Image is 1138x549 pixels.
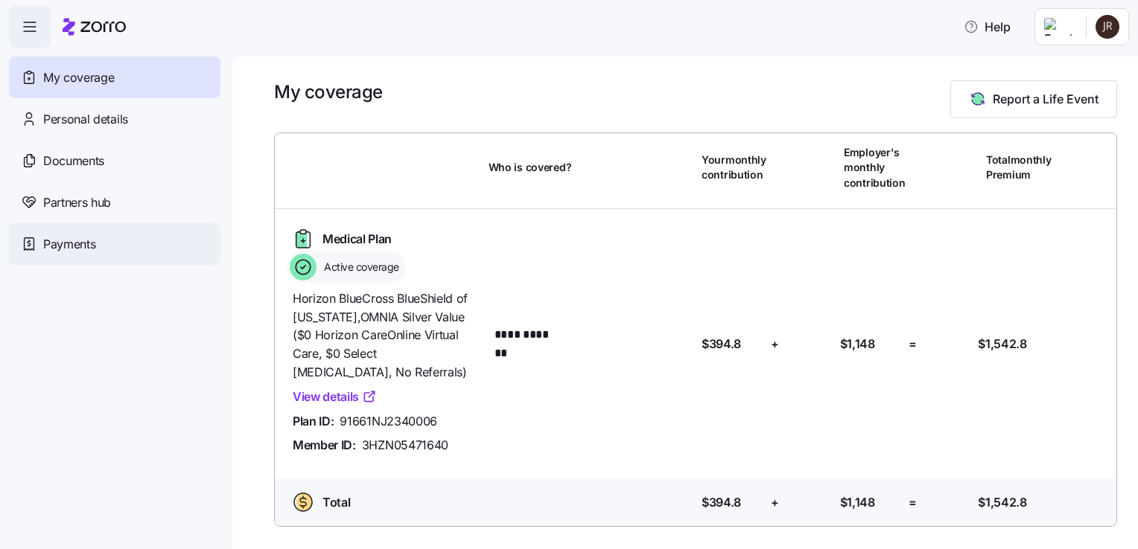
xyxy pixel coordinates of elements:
span: $1,148 [840,335,875,353]
a: Personal details [9,98,220,140]
span: Medical Plan [322,230,392,248]
span: Help [964,18,1011,36]
span: Documents [43,152,104,170]
button: Help [952,12,1023,42]
span: Member ID: [293,436,356,455]
span: Who is covered? [489,160,572,175]
span: 3HZN05471640 [362,436,448,455]
h1: My coverage [274,80,383,103]
img: Employer logo [1044,18,1074,36]
a: Documents [9,140,220,182]
span: Report a Life Event [993,90,1099,108]
span: Plan ID: [293,412,334,431]
a: Payments [9,223,220,265]
a: My coverage [9,57,220,98]
span: Total monthly Premium [986,152,1052,183]
span: Your monthly contribution [702,152,766,183]
span: $394.8 [702,335,741,353]
span: Horizon BlueCross BlueShield of [US_STATE] , OMNIA Silver Value ($0 Horizon CareOnline Virtual Ca... [293,289,477,382]
span: Payments [43,235,95,254]
span: 91661NJ2340006 [340,412,437,431]
span: Personal details [43,110,128,129]
span: Employer's monthly contribution [844,145,906,190]
span: Partners hub [43,193,111,212]
span: + [771,335,779,353]
span: = [909,335,917,353]
span: $1,542.8 [978,335,1026,353]
span: + [771,493,779,512]
span: My coverage [43,68,114,87]
span: $1,542.8 [978,493,1026,512]
span: $394.8 [702,493,741,512]
a: View details [293,388,377,406]
span: $1,148 [840,493,875,512]
a: Partners hub [9,182,220,223]
span: Active coverage [320,260,399,274]
img: cb3a6ce87982257152dd64f3d18dbeb0 [1096,15,1119,39]
span: Total [322,493,350,512]
button: Report a Life Event [950,80,1117,118]
span: = [909,493,917,512]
